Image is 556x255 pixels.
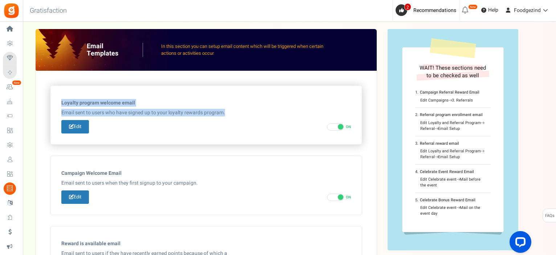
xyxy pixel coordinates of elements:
[404,3,411,11] span: 2
[420,169,474,175] b: Celebrate Event Reward Email
[420,89,479,95] b: Campaign Referral Reward Email
[87,43,143,57] h2: Email Templates
[61,170,351,176] h5: Campaign Welcome Email
[486,7,498,14] span: Help
[61,109,351,116] p: Email sent to users who have signed up to your loyalty rewards program.
[346,195,351,200] span: ON
[514,7,541,14] span: Foodgezind
[420,177,486,188] div: Edit Celebrate event Mail before the event
[396,4,459,16] a: 2 Recommendations
[420,148,486,160] div: Edit Loyalty and Referral Program Referral Email Setup
[61,180,351,187] p: Email sent to users when they first signup to your campaign.
[478,4,501,16] a: Help
[61,190,89,204] a: Edit
[3,81,20,93] a: New
[468,4,478,9] em: New
[420,64,486,79] span: WAIT! These sections need to be checked as well
[420,197,475,203] b: Celebrate Bonus Reward Email
[420,120,486,131] div: Edit Loyalty and Referral Program Referral Email Setup
[61,241,351,246] h5: Reward is available email
[545,209,555,223] span: FAQs
[61,120,89,133] a: Edit
[420,112,483,118] b: Referral program enrollment email
[61,100,351,106] h5: Loyalty program welcome email
[22,4,75,18] h3: Gratisfaction
[413,7,456,14] span: Recommendations
[12,80,21,85] em: New
[3,3,20,19] img: Gratisfaction
[420,140,459,147] b: Referral reward email
[420,205,486,216] div: Edit Celebrate event Mail on the event day
[161,43,326,57] p: In this section you can setup email content which will be triggered when certain actions or activ...
[420,98,486,103] div: Edit Campaigns 3. Referrals
[346,124,351,129] span: ON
